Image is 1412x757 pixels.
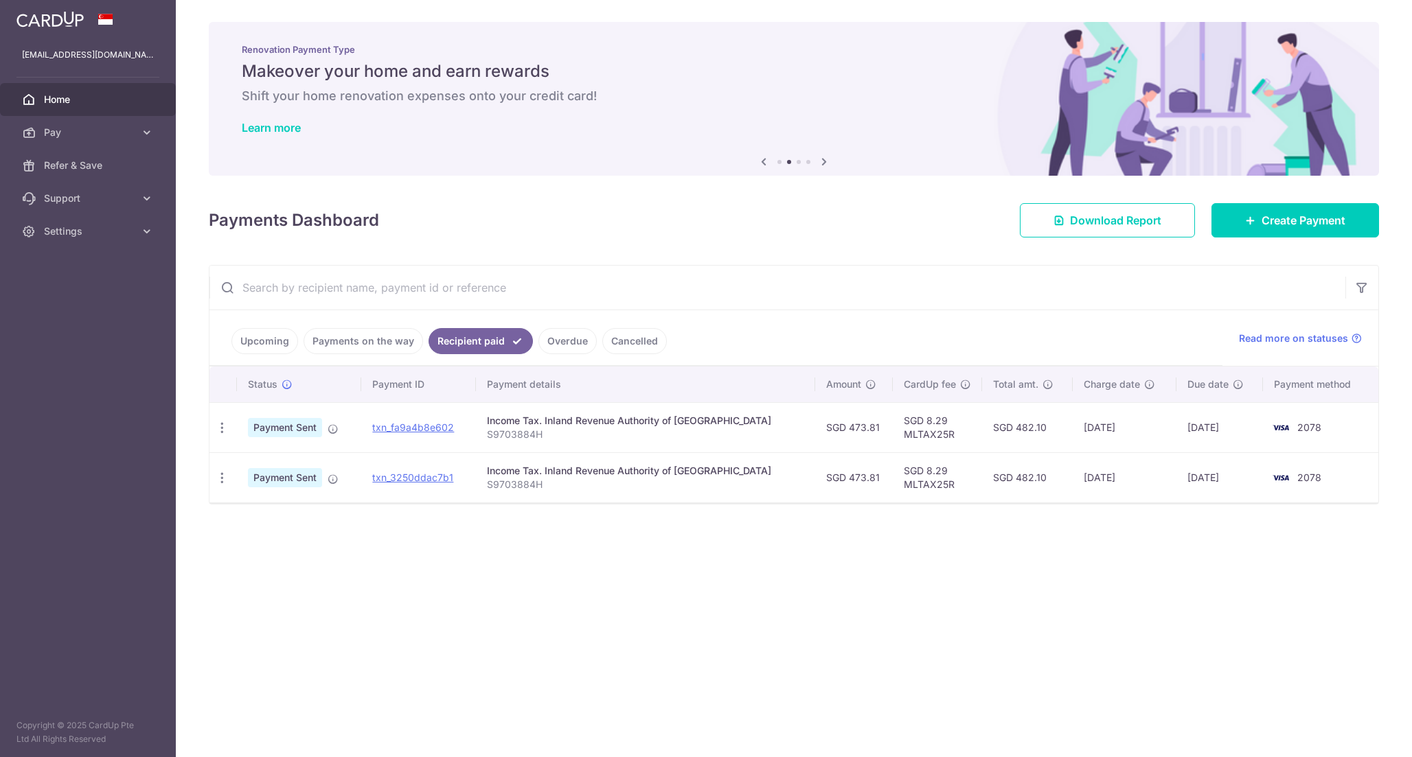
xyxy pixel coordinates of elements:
[476,366,815,402] th: Payment details
[44,126,135,139] span: Pay
[44,191,135,205] span: Support
[815,452,893,502] td: SGD 473.81
[231,328,298,354] a: Upcoming
[538,328,597,354] a: Overdue
[826,377,861,391] span: Amount
[815,402,893,452] td: SGD 473.81
[429,328,533,354] a: Recipient paid
[982,402,1073,452] td: SGD 482.10
[372,421,454,433] a: txn_fa9a4b8e602
[242,121,301,135] a: Learn more
[248,377,277,391] span: Status
[1073,452,1176,502] td: [DATE]
[904,377,956,391] span: CardUp fee
[1267,419,1295,436] img: Bank Card
[1187,377,1229,391] span: Due date
[248,468,322,487] span: Payment Sent
[1176,452,1263,502] td: [DATE]
[44,93,135,106] span: Home
[209,266,1345,310] input: Search by recipient name, payment id or reference
[1020,203,1195,237] a: Download Report
[242,60,1346,82] h5: Makeover your home and earn rewards
[1084,377,1140,391] span: Charge date
[1262,212,1345,229] span: Create Payment
[982,452,1073,502] td: SGD 482.10
[1323,716,1398,750] iframe: Opens a widget where you can find more information
[993,377,1038,391] span: Total amt.
[893,452,982,502] td: SGD 8.29 MLTAX25R
[242,44,1346,55] p: Renovation Payment Type
[372,471,453,483] a: txn_3250ddac7b1
[893,402,982,452] td: SGD 8.29 MLTAX25R
[1070,212,1161,229] span: Download Report
[209,208,379,233] h4: Payments Dashboard
[1211,203,1379,237] a: Create Payment
[1267,469,1295,486] img: Bank Card
[361,366,476,402] th: Payment ID
[22,48,154,62] p: [EMAIL_ADDRESS][DOMAIN_NAME]
[1297,471,1321,483] span: 2078
[248,418,322,437] span: Payment Sent
[44,159,135,172] span: Refer & Save
[487,464,804,478] div: Income Tax. Inland Revenue Authority of [GEOGRAPHIC_DATA]
[1263,366,1378,402] th: Payment method
[487,478,804,491] p: S9703884H
[1239,331,1362,345] a: Read more on statuses
[487,428,804,441] p: S9703884H
[487,414,804,428] div: Income Tax. Inland Revenue Authority of [GEOGRAPHIC_DATA]
[16,11,84,27] img: CardUp
[242,88,1346,104] h6: Shift your home renovation expenses onto your credit card!
[44,224,135,238] span: Settings
[1073,402,1176,452] td: [DATE]
[209,22,1379,176] img: Renovation banner
[1297,421,1321,433] span: 2078
[1176,402,1263,452] td: [DATE]
[304,328,423,354] a: Payments on the way
[1239,331,1348,345] span: Read more on statuses
[602,328,667,354] a: Cancelled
